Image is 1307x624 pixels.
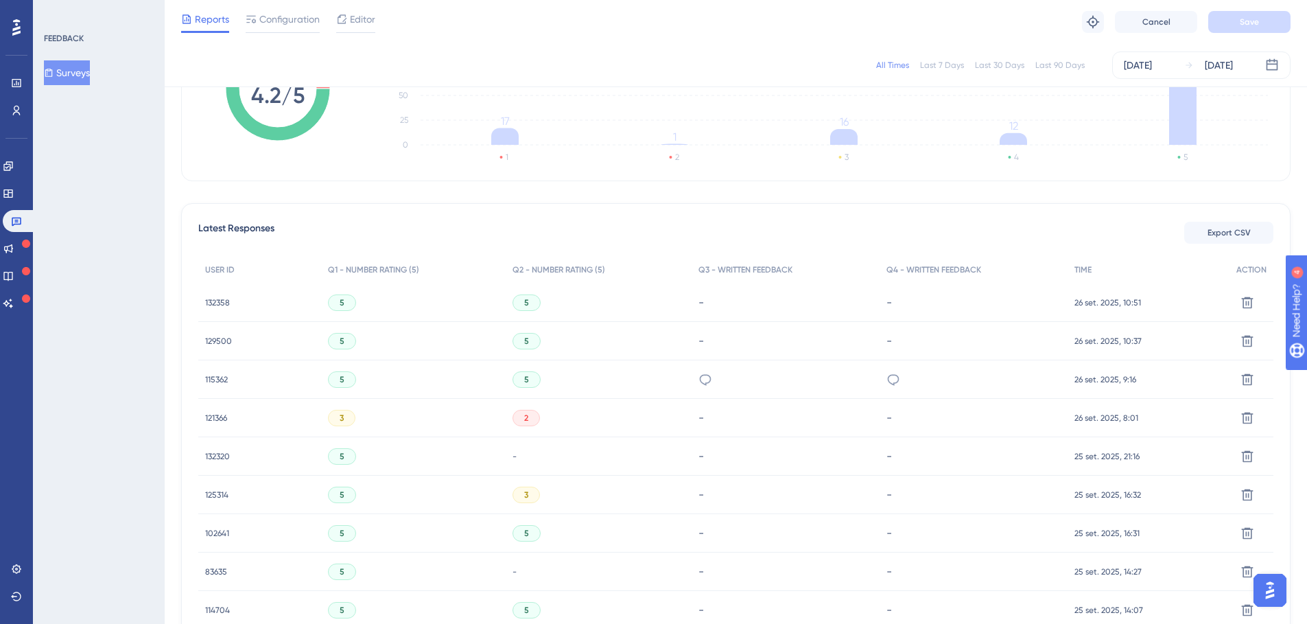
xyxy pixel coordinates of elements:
span: 26 set. 2025, 10:51 [1074,297,1141,308]
span: 5 [340,489,344,500]
span: 5 [340,336,344,347]
span: 5 [524,528,529,539]
span: 121366 [205,413,227,424]
span: 83635 [205,566,227,577]
span: Cancel [1142,16,1170,27]
span: Q3 - WRITTEN FEEDBACK [698,264,792,275]
span: Editor [350,11,375,27]
span: 2 [524,413,528,424]
button: Save [1208,11,1291,33]
span: 25 set. 2025, 14:27 [1074,566,1142,577]
span: Need Help? [32,3,86,20]
span: 26 set. 2025, 10:37 [1074,336,1142,347]
span: Reports [195,11,229,27]
span: 26 set. 2025, 9:16 [1074,374,1136,385]
div: - [886,527,1061,540]
div: - [698,411,872,424]
button: Export CSV [1184,222,1273,244]
span: 25 set. 2025, 14:07 [1074,605,1143,616]
span: 5 [340,528,344,539]
tspan: 50 [399,91,408,100]
div: - [886,488,1061,501]
span: USER ID [205,264,235,275]
span: 5 [524,605,529,616]
span: Configuration [259,11,320,27]
div: - [886,603,1061,616]
span: 25 set. 2025, 16:32 [1074,489,1141,500]
span: 115362 [205,374,228,385]
div: All Times [876,60,909,71]
tspan: 1 [673,130,676,143]
div: - [886,334,1061,347]
div: [DATE] [1124,57,1152,73]
button: Surveys [44,60,90,85]
div: Last 30 Days [975,60,1024,71]
div: Last 90 Days [1035,60,1085,71]
div: - [698,334,872,347]
span: 114704 [205,605,230,616]
tspan: 17 [501,115,510,128]
div: - [698,296,872,309]
div: [DATE] [1205,57,1233,73]
div: - [886,450,1061,463]
text: 5 [1184,152,1188,162]
span: ACTION [1236,264,1267,275]
text: 3 [845,152,849,162]
span: 5 [340,605,344,616]
span: 102641 [205,528,229,539]
span: - [513,451,517,462]
div: Last 7 Days [920,60,964,71]
text: 4 [1014,152,1019,162]
span: 26 set. 2025, 8:01 [1074,413,1138,424]
div: - [698,527,872,540]
span: Save [1240,16,1259,27]
div: - [886,565,1061,578]
span: 3 [524,489,528,500]
iframe: UserGuiding AI Assistant Launcher [1249,570,1291,611]
tspan: 4.2/5 [251,82,305,108]
span: - [513,566,517,577]
span: Q2 - NUMBER RATING (5) [513,264,605,275]
div: - [698,565,872,578]
span: 132358 [205,297,230,308]
span: 5 [524,336,529,347]
div: - [698,450,872,463]
span: 5 [340,566,344,577]
text: 2 [675,152,679,162]
span: 3 [340,413,344,424]
text: 1 [506,152,508,162]
span: 25 set. 2025, 16:31 [1074,528,1140,539]
span: 5 [340,451,344,462]
span: 5 [524,297,529,308]
div: - [886,296,1061,309]
div: - [698,488,872,501]
tspan: 25 [400,115,408,125]
span: 132320 [205,451,230,462]
div: - [886,411,1061,424]
div: 4 [95,7,99,18]
span: 5 [340,374,344,385]
span: Latest Responses [198,220,274,245]
span: 25 set. 2025, 21:16 [1074,451,1140,462]
span: Q4 - WRITTEN FEEDBACK [886,264,981,275]
span: 5 [524,374,529,385]
span: 129500 [205,336,232,347]
div: FEEDBACK [44,33,84,44]
div: - [698,603,872,616]
button: Cancel [1115,11,1197,33]
span: TIME [1074,264,1092,275]
tspan: 12 [1009,119,1018,132]
span: 125314 [205,489,228,500]
tspan: 16 [840,115,849,128]
tspan: 0 [403,140,408,150]
span: Export CSV [1208,227,1251,238]
span: Q1 - NUMBER RATING (5) [328,264,419,275]
span: 5 [340,297,344,308]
